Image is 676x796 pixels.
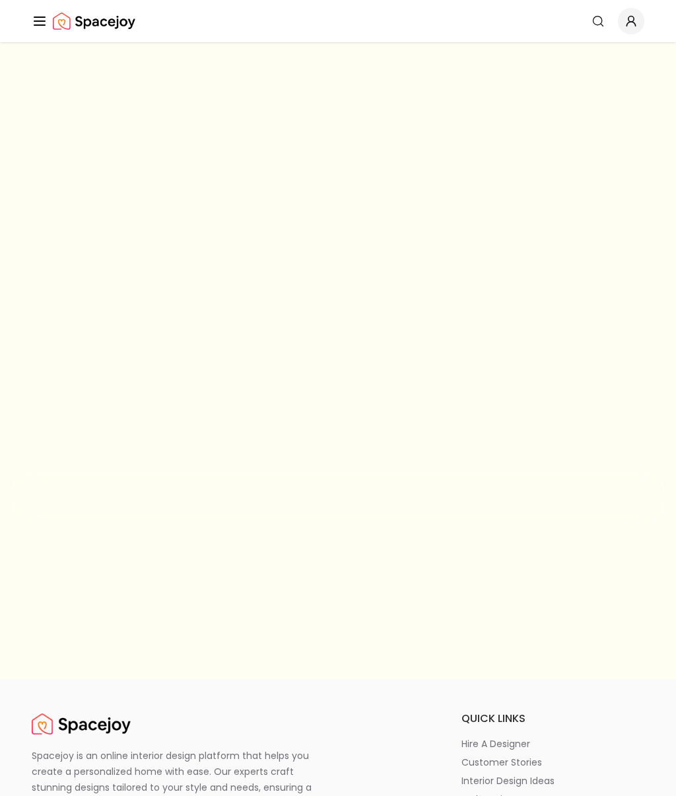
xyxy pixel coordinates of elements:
p: customer stories [461,756,542,769]
p: interior design ideas [461,774,555,787]
p: hire a designer [461,737,530,750]
a: interior design ideas [461,774,644,787]
a: Spacejoy [32,711,131,737]
a: customer stories [461,756,644,769]
h6: quick links [461,711,644,727]
a: Spacejoy [53,8,135,34]
a: hire a designer [461,737,644,750]
img: Spacejoy Logo [32,711,131,737]
img: Spacejoy Logo [53,8,135,34]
